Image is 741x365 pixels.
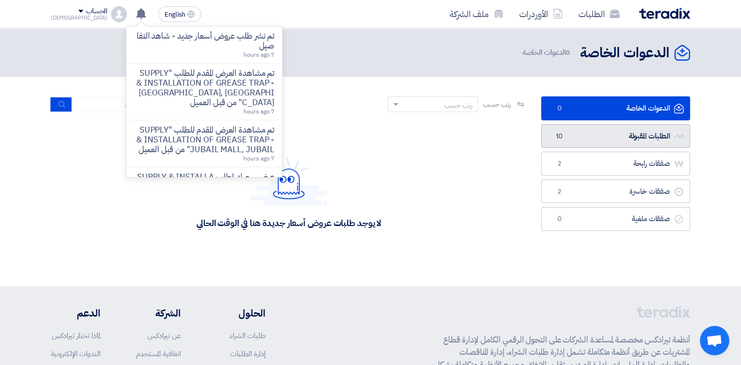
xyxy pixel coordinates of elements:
[639,8,690,19] img: Teradix logo
[553,214,565,224] span: 0
[52,330,100,341] a: لماذا تختار تيرادكس
[210,306,265,320] li: الحلول
[250,158,328,205] img: Hello
[136,348,181,359] a: اتفاقية المستخدم
[522,47,572,58] span: الدعوات الخاصة
[165,11,185,18] span: English
[553,132,565,141] span: 10
[130,306,181,320] li: الشركة
[230,330,265,341] a: طلبات الشراء
[541,180,690,204] a: صفقات خاسرة2
[86,7,107,16] div: الحساب
[541,152,690,176] a: صفقات رابحة2
[147,330,181,341] a: عن تيرادكس
[700,326,729,355] a: Open chat
[51,15,107,21] div: [DEMOGRAPHIC_DATA]
[134,68,274,108] p: تم مشاهدة العرض المقدم للطلب "SUPPLY & INSTALLATION OF GREASE TRAP - [GEOGRAPHIC_DATA], [GEOGRAPH...
[511,2,571,25] a: الأوردرات
[444,100,473,111] div: رتب حسب
[541,207,690,231] a: صفقات ملغية0
[553,104,565,114] span: 0
[566,47,570,58] span: 0
[134,125,274,155] p: تم مشاهدة العرض المقدم للطلب "SUPPLY & INSTALLATION OF GREASE TRAP - JUBAIL MALL, JUBAIL" من قبل ...
[230,348,265,359] a: إدارة الطلبات
[541,96,690,120] a: الدعوات الخاصة0
[442,2,511,25] a: ملف الشركة
[243,50,274,59] span: 7 hours ago
[243,154,274,163] span: 7 hours ago
[483,99,511,110] span: رتب حسب
[134,31,274,51] p: تم نشر طلب عروض أسعار جديد - شاهد التفاصيل
[51,306,100,320] li: الدعم
[571,2,627,25] a: الطلبات
[553,187,565,197] span: 2
[111,6,127,22] img: profile_test.png
[580,44,669,63] h2: الدعوات الخاصة
[51,348,100,359] a: الندوات الإلكترونية
[196,217,381,228] div: لا يوجد طلبات عروض أسعار جديدة هنا في الوقت الحالي
[158,6,201,22] button: English
[553,159,565,169] span: 2
[134,172,274,202] p: عرض سعرك لطلب SUPPLY & INSTALLATION OF GREASE TRAP - JUBAIL MALL, JUBAIL لم يعد الان تنافسي
[541,124,690,148] a: الطلبات المقبولة10
[243,107,274,116] span: 7 hours ago
[72,97,209,112] input: ابحث بعنوان أو رقم الطلب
